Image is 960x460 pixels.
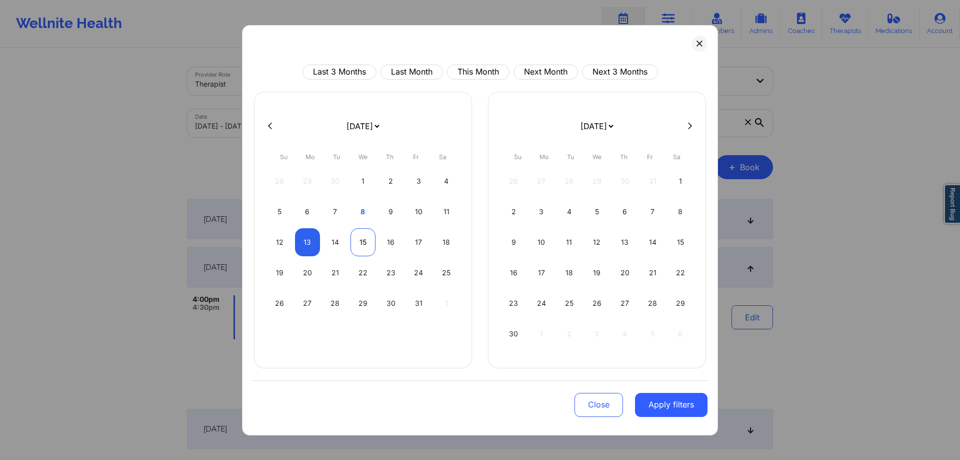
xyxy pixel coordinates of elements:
[673,153,680,161] abbr: Saturday
[295,198,320,226] div: Mon Oct 06 2025
[612,198,637,226] div: Thu Nov 06 2025
[640,259,665,287] div: Fri Nov 21 2025
[267,259,292,287] div: Sun Oct 19 2025
[529,289,554,317] div: Mon Nov 24 2025
[267,228,292,256] div: Sun Oct 12 2025
[667,289,693,317] div: Sat Nov 29 2025
[582,65,658,80] button: Next 3 Months
[529,198,554,226] div: Mon Nov 03 2025
[333,153,340,161] abbr: Tuesday
[501,198,526,226] div: Sun Nov 02 2025
[567,153,574,161] abbr: Tuesday
[647,153,653,161] abbr: Friday
[620,153,627,161] abbr: Thursday
[350,167,376,195] div: Wed Oct 01 2025
[612,259,637,287] div: Thu Nov 20 2025
[612,228,637,256] div: Thu Nov 13 2025
[350,259,376,287] div: Wed Oct 22 2025
[406,289,431,317] div: Fri Oct 31 2025
[556,289,582,317] div: Tue Nov 25 2025
[501,259,526,287] div: Sun Nov 16 2025
[433,167,459,195] div: Sat Oct 04 2025
[406,228,431,256] div: Fri Oct 17 2025
[539,153,548,161] abbr: Monday
[295,289,320,317] div: Mon Oct 27 2025
[556,259,582,287] div: Tue Nov 18 2025
[640,289,665,317] div: Fri Nov 28 2025
[635,393,707,417] button: Apply filters
[358,153,367,161] abbr: Wednesday
[529,259,554,287] div: Mon Nov 17 2025
[302,65,376,80] button: Last 3 Months
[433,198,459,226] div: Sat Oct 11 2025
[584,289,610,317] div: Wed Nov 26 2025
[556,198,582,226] div: Tue Nov 04 2025
[295,259,320,287] div: Mon Oct 20 2025
[378,259,403,287] div: Thu Oct 23 2025
[413,153,419,161] abbr: Friday
[433,228,459,256] div: Sat Oct 18 2025
[667,167,693,195] div: Sat Nov 01 2025
[267,198,292,226] div: Sun Oct 05 2025
[322,198,348,226] div: Tue Oct 07 2025
[350,228,376,256] div: Wed Oct 15 2025
[406,259,431,287] div: Fri Oct 24 2025
[295,228,320,256] div: Mon Oct 13 2025
[640,228,665,256] div: Fri Nov 14 2025
[386,153,393,161] abbr: Thursday
[433,259,459,287] div: Sat Oct 25 2025
[667,198,693,226] div: Sat Nov 08 2025
[447,65,509,80] button: This Month
[501,228,526,256] div: Sun Nov 09 2025
[592,153,601,161] abbr: Wednesday
[584,198,610,226] div: Wed Nov 05 2025
[439,153,446,161] abbr: Saturday
[612,289,637,317] div: Thu Nov 27 2025
[667,259,693,287] div: Sat Nov 22 2025
[574,393,623,417] button: Close
[267,289,292,317] div: Sun Oct 26 2025
[584,259,610,287] div: Wed Nov 19 2025
[322,289,348,317] div: Tue Oct 28 2025
[380,65,443,80] button: Last Month
[667,228,693,256] div: Sat Nov 15 2025
[378,289,403,317] div: Thu Oct 30 2025
[529,228,554,256] div: Mon Nov 10 2025
[501,289,526,317] div: Sun Nov 23 2025
[378,198,403,226] div: Thu Oct 09 2025
[350,289,376,317] div: Wed Oct 29 2025
[640,198,665,226] div: Fri Nov 07 2025
[378,228,403,256] div: Thu Oct 16 2025
[501,320,526,348] div: Sun Nov 30 2025
[378,167,403,195] div: Thu Oct 02 2025
[280,153,287,161] abbr: Sunday
[584,228,610,256] div: Wed Nov 12 2025
[350,198,376,226] div: Wed Oct 08 2025
[305,153,314,161] abbr: Monday
[406,167,431,195] div: Fri Oct 03 2025
[322,228,348,256] div: Tue Oct 14 2025
[322,259,348,287] div: Tue Oct 21 2025
[514,153,521,161] abbr: Sunday
[556,228,582,256] div: Tue Nov 11 2025
[513,65,578,80] button: Next Month
[406,198,431,226] div: Fri Oct 10 2025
